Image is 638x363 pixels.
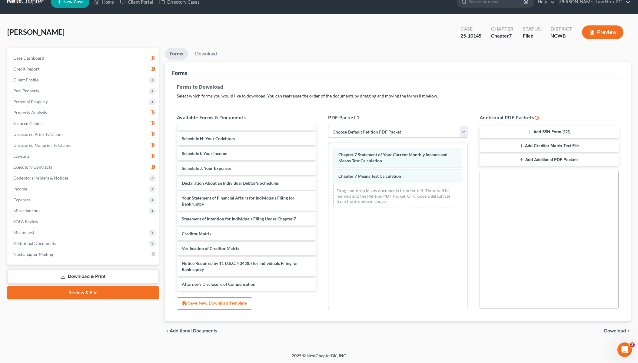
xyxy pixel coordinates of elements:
[13,121,42,126] span: Secured Claims
[8,249,159,260] a: NextChapter Mailing
[8,140,159,151] a: Unsecured Nonpriority Claims
[182,195,294,206] span: Your Statement of Financial Affairs for Individuals Filing for Bankruptcy
[172,69,187,77] div: Forms
[182,166,231,171] span: Schedule J: Your Expenses
[13,164,52,170] span: Executory Contracts
[13,66,39,71] span: Credit Report
[523,32,541,39] div: Filed
[617,342,632,357] iframe: Intercom live chat
[491,32,513,39] div: Chapter
[13,143,71,148] span: Unsecured Nonpriority Claims
[550,25,572,32] div: District
[626,328,631,333] i: chevron_right
[182,231,212,236] span: Creditor Matrix
[182,121,286,126] span: Schedule G: Executory Contracts and Unexpired Leases
[182,136,235,141] span: Schedule H: Your Codebtors
[13,186,27,191] span: Income
[177,114,316,121] h5: Available Forms & Documents
[480,126,619,139] button: Add SSN Form (121)
[190,48,222,60] a: Download
[165,328,218,333] a: chevron_left Additional Documents
[328,114,467,121] h5: PDF Packet 1
[13,99,48,104] span: Personal Property
[177,297,252,310] button: Save New Download Template
[8,216,159,227] a: SOFA Review
[13,175,68,180] span: Codebtors Insiders & Notices
[460,32,481,39] div: 25-10145
[182,151,227,156] span: Schedule I: Your Income
[13,230,34,235] span: Means Test
[491,25,513,32] div: Chapter
[7,269,159,284] a: Download & Print
[338,152,447,163] span: Chapter 7 Statement of Your Current Monthly Income and Means-Test Calculation
[7,28,65,36] span: [PERSON_NAME]
[8,107,159,118] a: Property Analysis
[480,140,619,152] button: Add Creditor Matrix Text File
[8,118,159,129] a: Secured Claims
[7,286,159,299] a: Review & File
[8,64,159,74] a: Credit Report
[480,153,619,166] button: Add Additional PDF Packets
[630,342,635,347] span: 3
[13,55,44,61] span: Case Dashboard
[13,110,47,115] span: Property Analysis
[165,48,188,60] a: Forms
[604,328,631,333] button: Download chevron_right
[13,77,38,82] span: Client Profile
[165,328,170,333] i: chevron_left
[338,173,401,179] span: Chapter 7 Means Test Calculation
[333,185,462,207] div: Drag-and-drop in any documents from the left. These will be merged into the Petition PDF Packet. ...
[177,83,619,91] h5: Forms to Download
[182,216,296,221] span: Statement of Intention for Individuals Filing Under Chapter 7
[182,282,255,287] span: Attorney's Disclosure of Compensation
[523,25,541,32] div: Status
[13,132,63,137] span: Unsecured Priority Claims
[8,129,159,140] a: Unsecured Priority Claims
[13,219,38,224] span: SOFA Review
[13,241,56,246] span: Additional Documents
[13,197,31,202] span: Expenses
[182,246,240,251] span: Verification of Creditor Matrix
[8,151,159,162] a: Lawsuits
[13,153,30,159] span: Lawsuits
[604,328,626,333] span: Download
[8,162,159,173] a: Executory Contracts
[509,33,512,38] span: 7
[170,328,218,333] span: Additional Documents
[182,180,279,186] span: Declaration About an Individual Debtor's Schedules
[460,25,481,32] div: Case
[582,25,623,39] button: Preview
[13,88,39,93] span: Real Property
[177,93,619,99] p: Select which forms you would like to download. You can rearrange the order of the documents by dr...
[550,32,572,39] div: NCWB
[480,114,619,121] h5: Additional PDF Packets
[8,53,159,64] a: Case Dashboard
[182,261,298,272] span: Notice Required by 11 U.S.C. § 342(b) for Individuals Filing for Bankruptcy
[13,208,40,213] span: Miscellaneous
[13,252,53,257] span: NextChapter Mailing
